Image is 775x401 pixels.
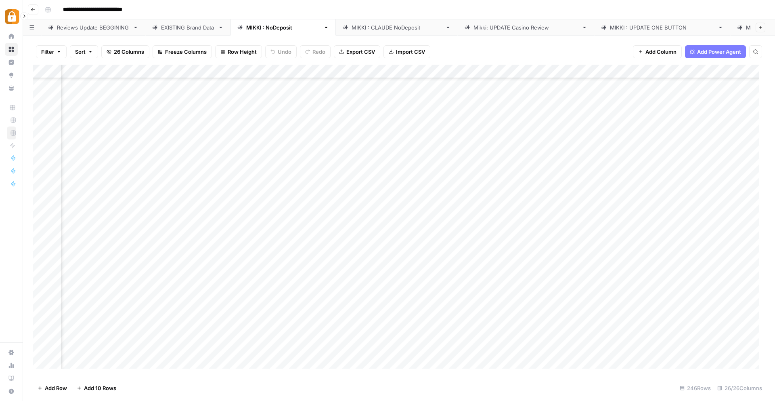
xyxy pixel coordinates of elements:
[336,19,458,36] a: [PERSON_NAME] : [PERSON_NAME]
[5,346,18,359] a: Settings
[215,45,262,58] button: Row Height
[101,45,149,58] button: 26 Columns
[383,45,430,58] button: Import CSV
[5,69,18,82] a: Opportunities
[5,56,18,69] a: Insights
[5,385,18,398] button: Help + Support
[246,23,320,32] div: [PERSON_NAME] : NoDeposit
[72,382,121,395] button: Add 10 Rows
[33,382,72,395] button: Add Row
[161,23,215,32] div: EXISTING Brand Data
[5,6,18,27] button: Workspace: Adzz
[685,45,746,58] button: Add Power Agent
[473,23,578,32] div: [PERSON_NAME]: UPDATE Casino Review
[352,23,442,32] div: [PERSON_NAME] : [PERSON_NAME]
[714,382,765,395] div: 26/26 Columns
[57,23,130,32] div: Reviews Update BEGGINING
[610,23,714,32] div: [PERSON_NAME] : UPDATE ONE BUTTON
[5,82,18,95] a: Your Data
[5,372,18,385] a: Learning Hub
[396,48,425,56] span: Import CSV
[165,48,207,56] span: Freeze Columns
[5,30,18,43] a: Home
[594,19,730,36] a: [PERSON_NAME] : UPDATE ONE BUTTON
[36,45,67,58] button: Filter
[346,48,375,56] span: Export CSV
[41,48,54,56] span: Filter
[84,384,116,392] span: Add 10 Rows
[230,19,336,36] a: [PERSON_NAME] : NoDeposit
[265,45,297,58] button: Undo
[278,48,291,56] span: Undo
[70,45,98,58] button: Sort
[697,48,741,56] span: Add Power Agent
[41,19,145,36] a: Reviews Update BEGGINING
[5,9,19,24] img: Adzz Logo
[145,19,230,36] a: EXISTING Brand Data
[45,384,67,392] span: Add Row
[5,359,18,372] a: Usage
[458,19,594,36] a: [PERSON_NAME]: UPDATE Casino Review
[645,48,677,56] span: Add Column
[633,45,682,58] button: Add Column
[677,382,714,395] div: 246 Rows
[153,45,212,58] button: Freeze Columns
[228,48,257,56] span: Row Height
[114,48,144,56] span: 26 Columns
[300,45,331,58] button: Redo
[75,48,86,56] span: Sort
[334,45,380,58] button: Export CSV
[5,43,18,56] a: Browse
[312,48,325,56] span: Redo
